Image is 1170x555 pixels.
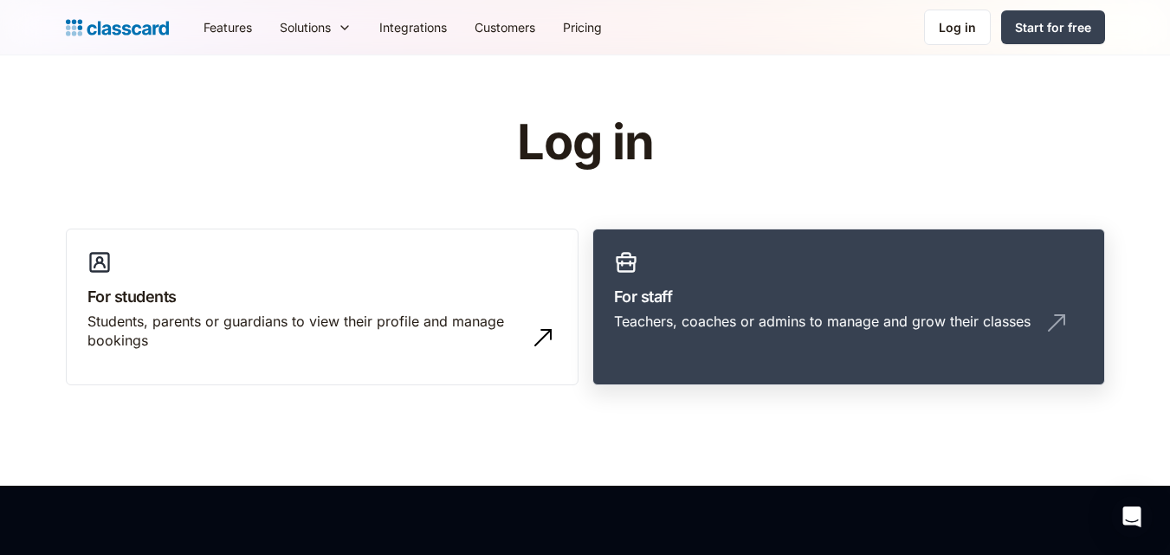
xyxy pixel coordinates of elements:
[1015,18,1091,36] div: Start for free
[549,8,616,47] a: Pricing
[87,285,557,308] h3: For students
[310,116,860,170] h1: Log in
[1111,496,1153,538] div: Open Intercom Messenger
[614,312,1031,331] div: Teachers, coaches or admins to manage and grow their classes
[592,229,1105,386] a: For staffTeachers, coaches or admins to manage and grow their classes
[66,229,579,386] a: For studentsStudents, parents or guardians to view their profile and manage bookings
[461,8,549,47] a: Customers
[924,10,991,45] a: Log in
[266,8,365,47] div: Solutions
[614,285,1083,308] h3: For staff
[190,8,266,47] a: Features
[280,18,331,36] div: Solutions
[365,8,461,47] a: Integrations
[1001,10,1105,44] a: Start for free
[66,16,169,40] a: home
[87,312,522,351] div: Students, parents or guardians to view their profile and manage bookings
[939,18,976,36] div: Log in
